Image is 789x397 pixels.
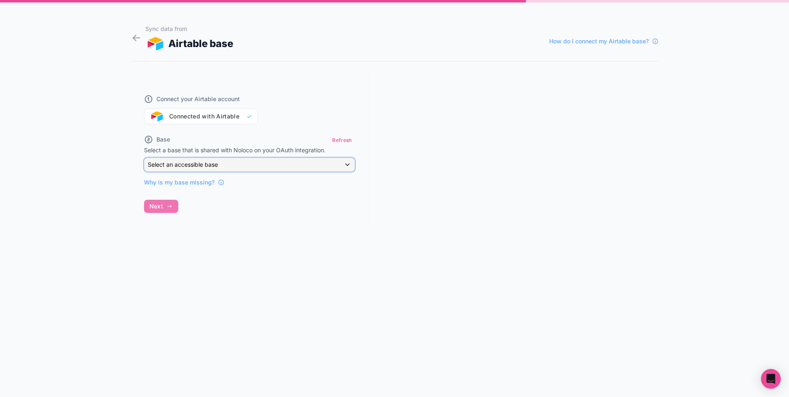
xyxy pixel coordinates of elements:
[761,369,781,389] div: Open Intercom Messenger
[145,37,165,50] img: AIRTABLE
[144,178,215,187] span: Why is my base missing?
[144,178,224,187] a: Why is my base missing?
[549,37,649,45] span: How do I connect my Airtable base?
[144,158,355,172] button: Select an accessible base
[329,134,354,146] button: Refresh
[156,135,170,144] span: Base
[156,95,240,103] span: Connect your Airtable account
[148,161,218,168] span: Select an accessible base
[144,146,355,154] p: Select a base that is shared with Noloco on your OAuth integration.
[145,36,234,51] div: Airtable base
[145,25,234,33] h1: Sync data from
[549,37,659,45] a: How do I connect my Airtable base?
